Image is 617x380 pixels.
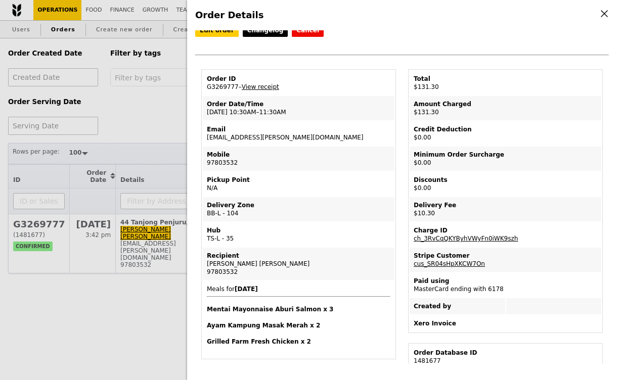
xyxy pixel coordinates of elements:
[203,197,394,221] td: BB-L - 104
[207,151,390,159] div: Mobile
[207,201,390,209] div: Delivery Zone
[203,96,394,120] td: [DATE] 10:30AM–11:30AM
[292,24,324,37] button: Cancel
[414,302,501,310] div: Created by
[207,286,390,346] span: Meals for
[410,197,601,221] td: $10.30
[239,83,242,90] span: –
[410,172,601,196] td: $0.00
[414,235,518,242] a: ch_3RvCqQKYByhVWyFn0iWK9szh
[414,349,597,357] div: Order Database ID
[207,100,390,108] div: Order Date/Time
[207,75,390,83] div: Order ID
[203,147,394,171] td: 97803532
[207,226,390,234] div: Hub
[203,121,394,146] td: [EMAIL_ADDRESS][PERSON_NAME][DOMAIN_NAME]
[207,305,390,313] h4: Mentai Mayonnaise Aburi Salmon x 3
[207,338,390,346] h4: Grilled Farm Fresh Chicken x 2
[242,83,279,90] a: View receipt
[414,201,597,209] div: Delivery Fee
[410,96,601,120] td: $131.30
[414,100,597,108] div: Amount Charged
[235,286,258,293] b: [DATE]
[414,151,597,159] div: Minimum Order Surcharge
[203,71,394,95] td: G3269777
[410,345,601,369] td: 1481677
[414,277,597,285] div: Paid using
[243,24,288,37] a: Changelog
[410,71,601,95] td: $131.30
[207,268,390,276] div: 97803532
[410,121,601,146] td: $0.00
[207,176,390,184] div: Pickup Point
[207,260,390,268] div: [PERSON_NAME] [PERSON_NAME]
[207,252,390,260] div: Recipient
[195,24,239,37] a: Edit order
[195,10,263,20] span: Order Details
[203,172,394,196] td: N/A
[410,147,601,171] td: $0.00
[414,125,597,133] div: Credit Deduction
[410,273,601,297] td: MasterCard ending with 6178
[414,319,597,327] div: Xero Invoice
[414,252,597,260] div: Stripe Customer
[414,176,597,184] div: Discounts
[207,321,390,329] h4: Ayam Kampung Masak Merah x 2
[203,222,394,247] td: TS-L - 35
[414,75,597,83] div: Total
[414,260,485,267] a: cus_SR04sHpXKCW7On
[414,226,597,234] div: Charge ID
[207,125,390,133] div: Email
